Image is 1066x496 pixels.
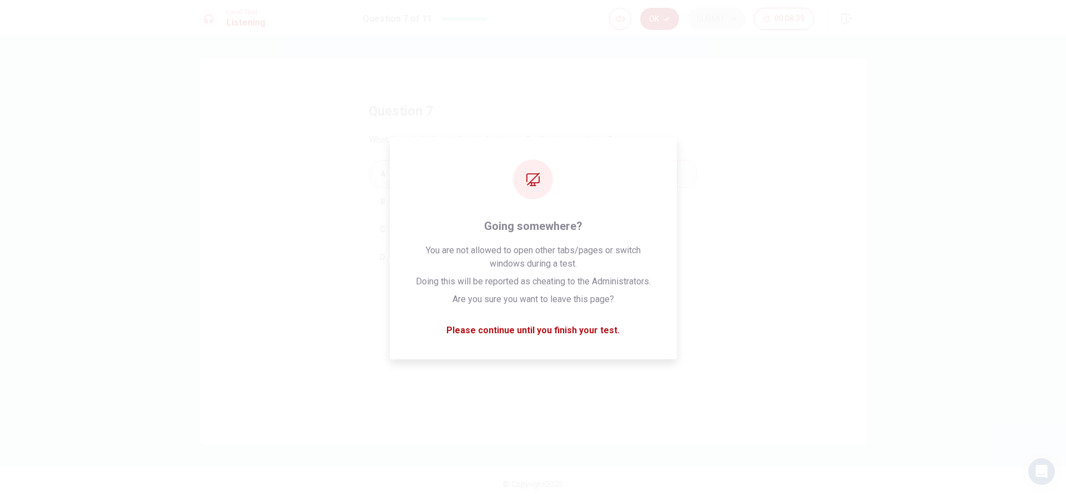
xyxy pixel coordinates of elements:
h1: Question 7 of 11 [363,12,432,26]
span: A video documentary. [396,195,479,208]
button: Ok [640,8,679,30]
button: DA poster board. [369,243,697,271]
button: CA PowerPoint with visuals, charts, graphs, and video clips. [369,216,697,243]
h1: Listening [227,16,265,29]
div: D [374,248,391,266]
span: 00:08:39 [775,14,804,23]
span: A written report. [396,167,457,181]
div: C [374,221,391,238]
h4: question 7 [369,102,434,120]
span: A poster board. [396,250,455,264]
div: A [374,165,391,183]
button: BA video documentary. [369,188,697,216]
span: © Copyright 2025 [503,480,563,489]
span: Level Test [227,8,265,16]
span: What format do the students plan to use for their presentation? [369,133,612,147]
span: A PowerPoint with visuals, charts, graphs, and video clips. [396,223,621,236]
div: Open Intercom Messenger [1028,458,1055,485]
button: 00:08:39 [754,8,814,30]
div: B [374,193,391,211]
button: AA written report. [369,160,697,188]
